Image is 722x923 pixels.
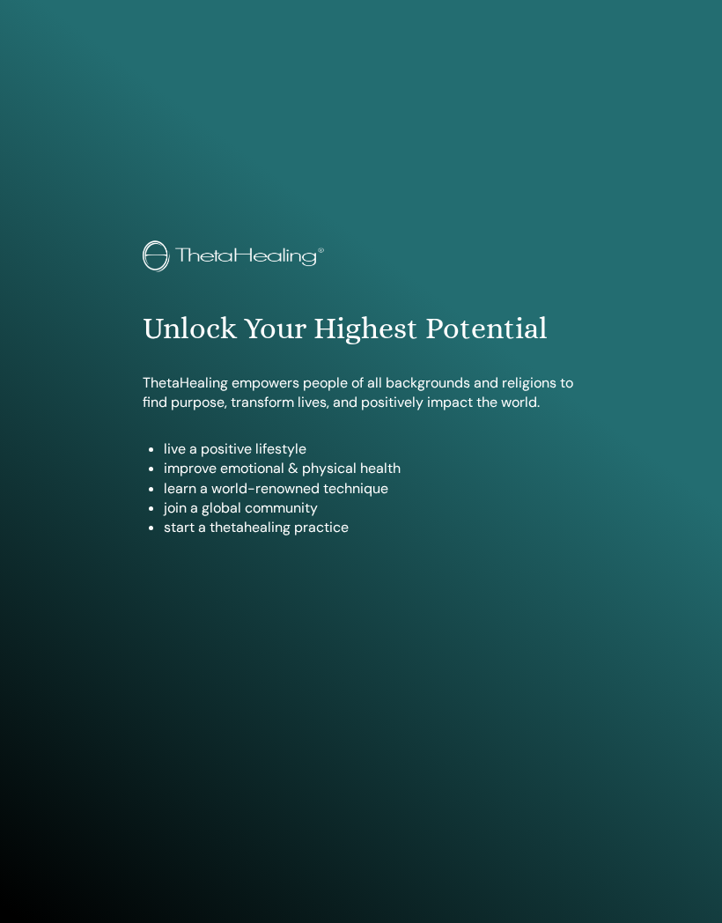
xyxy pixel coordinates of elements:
li: join a global community [164,498,580,518]
p: ThetaHealing empowers people of all backgrounds and religions to find purpose, transform lives, a... [143,373,580,413]
li: improve emotional & physical health [164,459,580,478]
li: learn a world-renowned technique [164,479,580,498]
h1: Unlock Your Highest Potential [143,311,580,347]
li: start a thetahealing practice [164,518,580,537]
li: live a positive lifestyle [164,439,580,459]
